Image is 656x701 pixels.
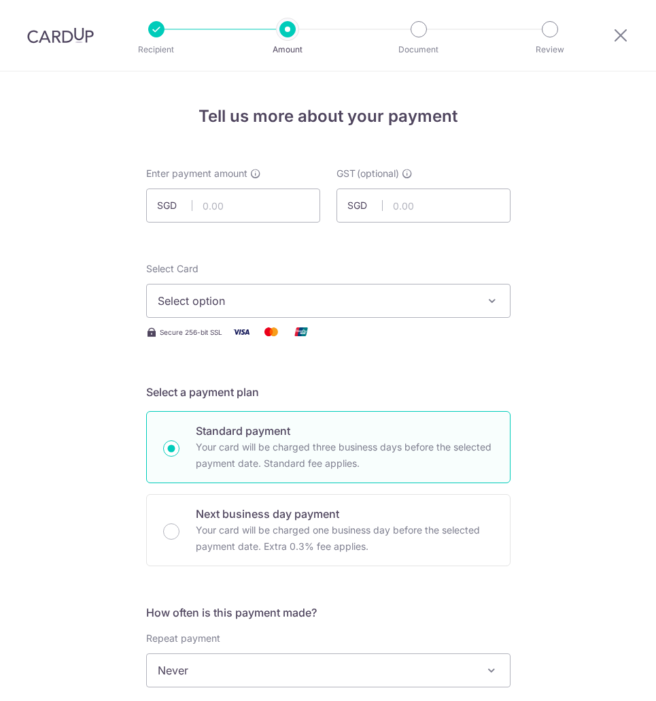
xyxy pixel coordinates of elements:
span: GST [336,167,356,180]
p: Review [512,43,588,56]
input: 0.00 [146,189,320,223]
span: Enter payment amount [146,167,247,180]
p: Your card will be charged three business days before the selected payment date. Standard fee appl... [196,439,494,472]
label: Repeat payment [146,632,220,645]
img: Visa [228,323,255,340]
span: SGD [347,199,383,212]
p: Amount [249,43,326,56]
span: Select option [158,293,474,309]
span: SGD [157,199,192,212]
input: 0.00 [336,189,511,223]
span: Never [147,654,510,687]
img: CardUp [27,27,94,44]
span: Never [146,653,511,687]
h5: Select a payment plan [146,384,511,400]
span: Secure 256-bit SSL [160,327,222,338]
span: (optional) [357,167,399,180]
img: Mastercard [258,323,285,340]
button: Select option [146,284,511,318]
p: Standard payment [196,423,494,439]
h5: How often is this payment made? [146,604,511,621]
p: Next business day payment [196,506,494,522]
h4: Tell us more about your payment [146,104,511,129]
p: Your card will be charged one business day before the selected payment date. Extra 0.3% fee applies. [196,522,494,555]
p: Recipient [118,43,194,56]
img: Union Pay [288,323,315,340]
span: translation missing: en.payables.payment_networks.credit_card.summary.labels.select_card [146,263,198,274]
p: Document [381,43,457,56]
iframe: Opens a widget where you can find more information [569,660,642,694]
